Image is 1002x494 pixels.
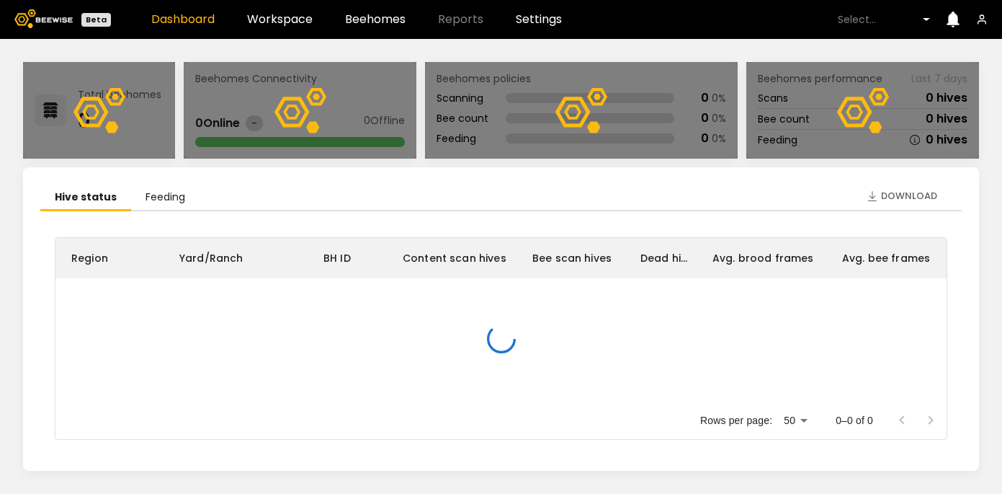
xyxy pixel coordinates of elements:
[131,185,200,211] li: Feeding
[836,413,873,428] p: 0–0 of 0
[778,410,813,431] div: 50
[345,14,406,25] a: Beehomes
[164,238,308,278] div: Yard/Ranch
[712,238,814,278] div: Avg. brood frames
[403,238,506,278] div: Content scan hives
[387,238,516,278] div: Content scan hives
[81,13,111,27] div: Beta
[697,238,826,278] div: Avg. brood frames
[179,238,243,278] div: Yard/Ranch
[532,238,612,278] div: Bee scan hives
[55,238,164,278] div: Region
[881,189,937,203] span: Download
[71,238,108,278] div: Region
[247,14,313,25] a: Workspace
[640,238,688,278] div: Dead hives
[516,14,562,25] a: Settings
[40,185,131,211] li: Hive status
[700,413,772,428] p: Rows per page:
[308,238,387,278] div: BH ID
[151,14,215,25] a: Dashboard
[625,238,697,278] div: Dead hives
[323,238,351,278] div: BH ID
[14,9,73,28] img: Beewise logo
[859,185,944,208] button: Download
[842,238,930,278] div: Avg. bee frames
[516,238,625,278] div: Bee scan hives
[438,14,483,25] span: Reports
[826,238,956,278] div: Avg. bee frames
